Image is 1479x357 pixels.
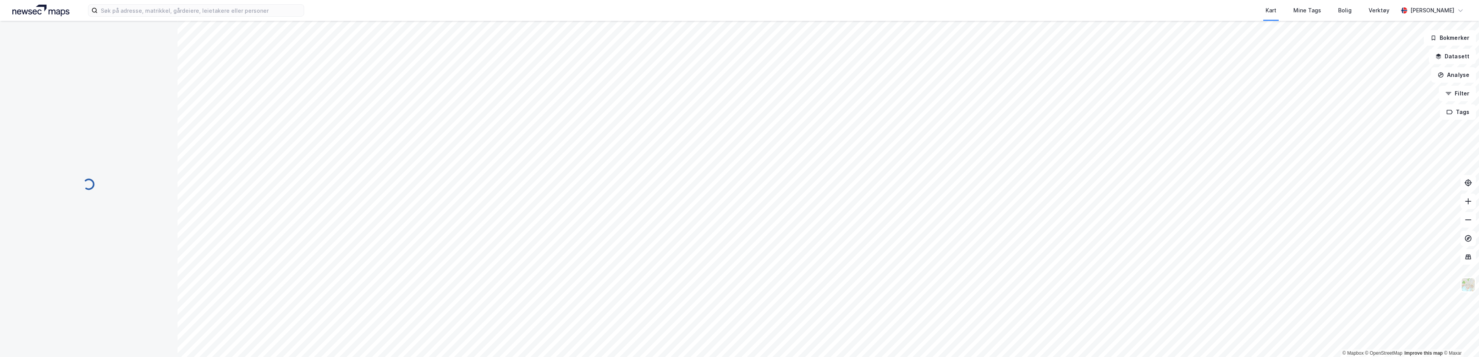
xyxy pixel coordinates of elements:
a: Improve this map [1405,350,1443,356]
div: Bolig [1338,6,1352,15]
img: Z [1461,277,1476,292]
button: Datasett [1429,49,1476,64]
a: OpenStreetMap [1365,350,1403,356]
button: Tags [1440,104,1476,120]
div: Kart [1266,6,1276,15]
input: Søk på adresse, matrikkel, gårdeiere, leietakere eller personer [98,5,304,16]
button: Analyse [1431,67,1476,83]
div: Verktøy [1369,6,1389,15]
img: spinner.a6d8c91a73a9ac5275cf975e30b51cfb.svg [83,178,95,190]
a: Mapbox [1342,350,1364,356]
img: logo.a4113a55bc3d86da70a041830d287a7e.svg [12,5,69,16]
iframe: Chat Widget [1440,320,1479,357]
button: Bokmerker [1424,30,1476,46]
button: Filter [1439,86,1476,101]
div: Mine Tags [1293,6,1321,15]
div: [PERSON_NAME] [1410,6,1454,15]
div: Kontrollprogram for chat [1440,320,1479,357]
